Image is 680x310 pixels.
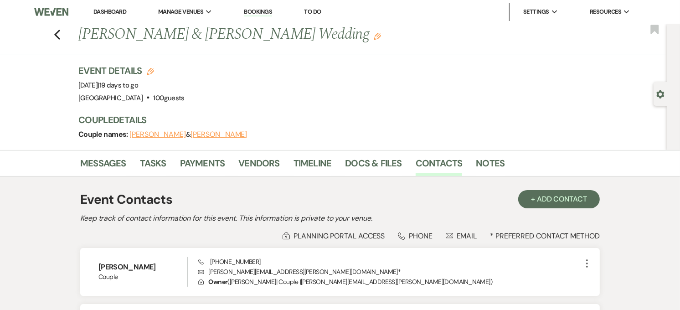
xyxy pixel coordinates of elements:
span: 100 guests [154,93,185,103]
button: + Add Contact [518,190,600,208]
a: Tasks [140,156,166,176]
a: To Do [304,8,321,15]
a: Docs & Files [345,156,402,176]
a: Payments [180,156,225,176]
span: Resources [590,7,621,16]
a: Notes [476,156,505,176]
button: [PERSON_NAME] [191,131,247,138]
div: Planning Portal Access [283,231,385,241]
span: Couple names: [78,129,129,139]
button: Open lead details [656,89,665,98]
h3: Couple Details [78,114,589,126]
span: 19 days to go [99,81,139,90]
a: Contacts [416,156,463,176]
p: [PERSON_NAME][EMAIL_ADDRESS][PERSON_NAME][DOMAIN_NAME] * [198,267,582,277]
p: ( [PERSON_NAME] | Couple | [PERSON_NAME][EMAIL_ADDRESS][PERSON_NAME][DOMAIN_NAME] ) [198,277,582,287]
span: [GEOGRAPHIC_DATA] [78,93,143,103]
button: Edit [374,32,381,40]
h1: Event Contacts [80,190,172,209]
div: Email [446,231,477,241]
a: Timeline [294,156,332,176]
span: Couple [98,272,187,282]
div: * Preferred Contact Method [80,231,600,241]
a: Vendors [238,156,279,176]
span: & [129,130,247,139]
a: Dashboard [93,8,126,15]
span: Owner [208,278,227,286]
h6: [PERSON_NAME] [98,262,187,272]
h2: Keep track of contact information for this event. This information is private to your venue. [80,213,600,224]
div: Phone [398,231,433,241]
a: Bookings [244,8,272,16]
img: Weven Logo [34,2,68,21]
h1: [PERSON_NAME] & [PERSON_NAME] Wedding [78,24,487,46]
a: Messages [80,156,126,176]
span: [DATE] [78,81,138,90]
h3: Event Details [78,64,185,77]
span: [PHONE_NUMBER] [198,258,261,266]
span: Settings [523,7,549,16]
span: | [98,81,138,90]
span: Manage Venues [158,7,203,16]
button: [PERSON_NAME] [129,131,186,138]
